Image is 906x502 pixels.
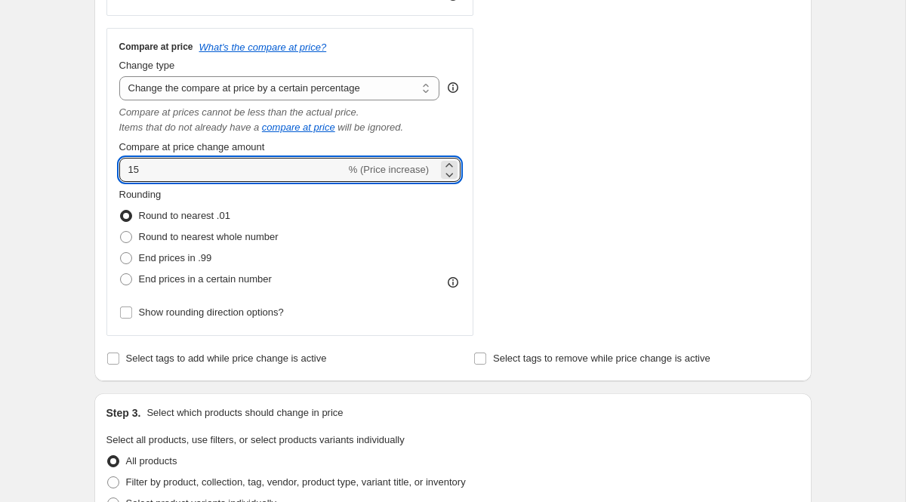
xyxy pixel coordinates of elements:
i: Items that do not already have a [119,122,260,133]
span: End prices in .99 [139,252,212,263]
button: compare at price [262,122,335,133]
span: Filter by product, collection, tag, vendor, product type, variant title, or inventory [126,476,466,488]
button: What's the compare at price? [199,42,327,53]
p: Select which products should change in price [146,405,343,420]
span: Select tags to remove while price change is active [493,353,710,364]
i: Compare at prices cannot be less than the actual price. [119,106,359,118]
span: Select tags to add while price change is active [126,353,327,364]
span: % (Price increase) [349,164,429,175]
span: All products [126,455,177,467]
i: will be ignored. [337,122,403,133]
span: Round to nearest whole number [139,231,279,242]
h2: Step 3. [106,405,141,420]
span: Show rounding direction options? [139,306,284,318]
span: Change type [119,60,175,71]
span: Round to nearest .01 [139,210,230,221]
span: Select all products, use filters, or select products variants individually [106,434,405,445]
div: help [445,80,461,95]
span: Rounding [119,189,162,200]
h3: Compare at price [119,41,193,53]
span: Compare at price change amount [119,141,265,152]
input: -15 [119,158,346,182]
span: End prices in a certain number [139,273,272,285]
